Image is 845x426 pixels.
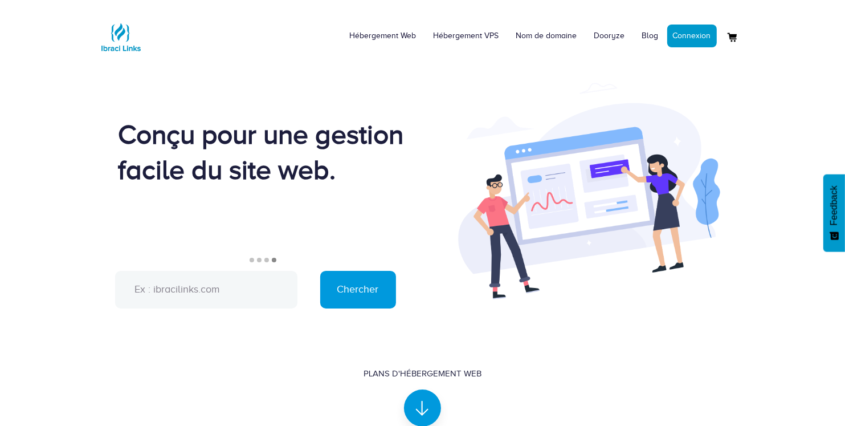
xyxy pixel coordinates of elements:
button: Feedback - Afficher l’enquête [823,174,845,251]
a: Dooryze [586,19,634,53]
a: Plans d'hébergement Web [364,368,481,417]
span: Feedback [829,185,839,225]
a: Logo Ibraci Links [98,5,144,60]
a: Hébergement VPS [425,19,508,53]
img: Logo Ibraci Links [98,14,144,60]
a: Hébergement Web [341,19,425,53]
iframe: Drift Widget Chat Window [610,250,838,376]
a: Nom de domaine [508,19,586,53]
input: Ex : ibracilinks.com [115,271,297,309]
div: Plans d'hébergement Web [364,368,481,380]
div: Conçu pour une gestion facile du site web. [118,117,406,188]
a: Blog [634,19,667,53]
iframe: Drift Widget Chat Controller [788,369,831,412]
input: Chercher [320,271,396,309]
a: Connexion [667,25,717,47]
